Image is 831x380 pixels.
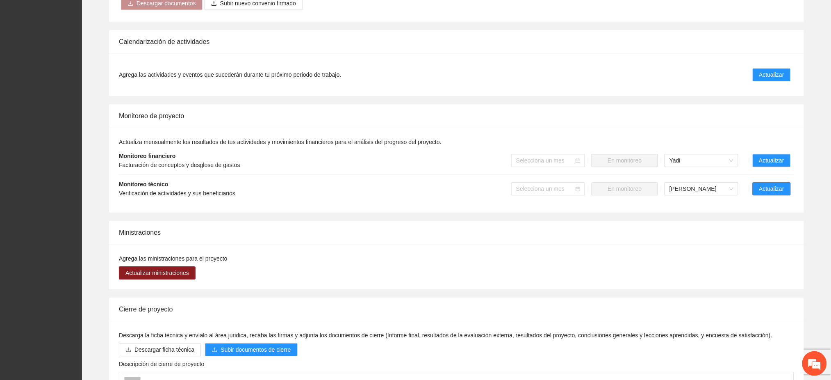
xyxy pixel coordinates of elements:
span: calendar [576,158,581,163]
span: Estamos en línea. [48,110,113,192]
span: Descargar ficha técnica [134,345,194,354]
span: uploadSubir documentos de cierre [205,346,297,353]
span: calendar [576,186,581,191]
span: Subir documentos de cierre [221,345,291,354]
a: Actualizar ministraciones [119,270,196,276]
label: Descripción de cierre de proyecto [119,359,205,369]
span: Agrega las actividades y eventos que sucederán durante tu próximo periodo de trabajo. [119,70,341,79]
button: Actualizar ministraciones [119,266,196,279]
span: Facturación de conceptos y desglose de gastos [119,162,240,168]
span: Agrega las ministraciones para el proyecto [119,255,228,262]
span: Actualizar [759,70,784,79]
button: downloadDescargar ficha técnica [119,343,201,356]
div: Chatee con nosotros ahora [43,42,138,53]
span: Yadi [669,154,733,167]
span: Descarga la ficha técnica y envíalo al área juridica, recaba las firmas y adjunta los documentos ... [119,332,772,339]
button: uploadSubir documentos de cierre [205,343,297,356]
span: Verificación de actividades y sus beneficiarios [119,190,235,197]
span: download [125,347,131,353]
button: Actualizar [753,154,791,167]
div: Minimizar ventana de chat en vivo [134,4,154,24]
strong: Monitoreo técnico [119,181,168,188]
div: Calendarización de actividades [119,30,794,53]
span: Cassandra [669,183,733,195]
div: Ministraciones [119,221,794,244]
strong: Monitoreo financiero [119,153,175,159]
button: Actualizar [753,68,791,81]
span: Actualizar [759,156,784,165]
div: Monitoreo de proyecto [119,104,794,128]
span: upload [211,0,217,7]
button: Actualizar [753,182,791,195]
span: download [127,0,133,7]
span: Actualiza mensualmente los resultados de tus actividades y movimientos financieros para el anális... [119,139,442,145]
span: Actualizar ministraciones [125,268,189,277]
span: Actualizar [759,184,784,193]
textarea: Escriba su mensaje y pulse “Intro” [4,224,156,253]
span: upload [212,347,217,353]
div: Cierre de proyecto [119,298,794,321]
a: downloadDescargar ficha técnica [119,346,201,353]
